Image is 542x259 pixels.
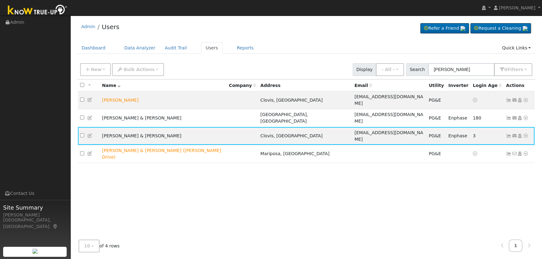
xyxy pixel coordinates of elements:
[429,98,441,103] span: PG&E
[509,240,523,252] a: 1
[448,82,468,89] div: Inverter
[3,217,67,230] div: [GEOGRAPHIC_DATA], [GEOGRAPHIC_DATA]
[506,98,512,103] a: Show Graph
[473,133,476,138] span: 09/09/2025 5:48:37 PM
[258,109,352,127] td: [GEOGRAPHIC_DATA], [GEOGRAPHIC_DATA]
[473,115,481,120] span: 03/16/2025 7:32:15 AM
[512,115,517,121] a: dp59book@gmail.com
[120,42,160,54] a: Data Analyzer
[507,67,523,72] span: Filter
[473,151,478,156] a: No login access
[523,150,529,157] a: Other actions
[232,42,258,54] a: Reports
[258,145,352,163] td: Mariposa, [GEOGRAPHIC_DATA]
[84,243,90,248] span: 10
[448,133,467,138] span: Enphase
[100,91,227,109] td: Lead
[517,151,523,156] a: Login As
[494,63,532,76] button: 0Filters
[420,23,469,34] a: Refer a Friend
[429,133,441,138] span: PG&E
[517,115,523,120] a: Login As
[448,115,467,120] span: Enphase
[87,97,93,102] a: Edit User
[473,98,478,103] a: No login access
[512,97,517,104] a: digparker@aol.com
[80,63,111,76] button: New
[355,83,372,88] span: Email
[355,112,423,124] span: [EMAIL_ADDRESS][DOMAIN_NAME]
[102,83,120,88] span: Name
[517,98,523,103] a: Login As
[81,24,95,29] a: Admin
[100,109,227,127] td: [PERSON_NAME] & [PERSON_NAME]
[79,240,120,252] span: of 4 rows
[470,23,531,34] a: Request a Cleaning
[91,67,101,72] span: New
[112,63,164,76] button: Bulk Actions
[87,151,93,156] a: Edit User
[100,145,227,163] td: Lead
[3,212,67,218] div: [PERSON_NAME]
[355,130,423,142] span: [EMAIL_ADDRESS][DOMAIN_NAME]
[355,94,423,106] span: [EMAIL_ADDRESS][DOMAIN_NAME]
[376,63,404,76] button: - All -
[506,115,512,120] a: Show Graph
[53,224,58,229] a: Map
[258,91,352,109] td: Clovis, [GEOGRAPHIC_DATA]
[79,240,100,252] button: 10
[506,151,512,156] a: Show Graph
[473,83,502,88] span: Days since last login
[201,42,223,54] a: Users
[428,63,494,76] input: Search
[406,63,428,76] span: Search
[429,151,441,156] span: PG&E
[520,67,523,72] span: s
[229,83,256,88] span: Company name
[87,115,93,120] a: Edit User
[512,133,517,139] a: ingridparker12@aol.com
[523,115,529,121] a: Other actions
[33,249,38,254] img: retrieve
[124,67,155,72] span: Bulk Actions
[517,133,523,138] a: Login As
[512,151,517,156] i: No email address
[523,133,529,139] a: Other actions
[258,127,352,145] td: Clovis, [GEOGRAPHIC_DATA]
[100,127,227,145] td: [PERSON_NAME] & [PERSON_NAME]
[87,133,93,138] a: Edit User
[429,115,441,120] span: PG&E
[353,63,376,76] span: Display
[523,26,528,31] img: retrieve
[523,97,529,104] a: Other actions
[160,42,192,54] a: Audit Trail
[506,133,512,138] a: Show Graph
[460,26,465,31] img: retrieve
[260,82,350,89] div: Address
[499,5,535,10] span: [PERSON_NAME]
[506,82,532,89] div: Actions
[497,42,535,54] a: Quick Links
[429,82,444,89] div: Utility
[102,23,119,31] a: Users
[3,203,67,212] span: Site Summary
[77,42,110,54] a: Dashboard
[5,3,70,18] img: Know True-Up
